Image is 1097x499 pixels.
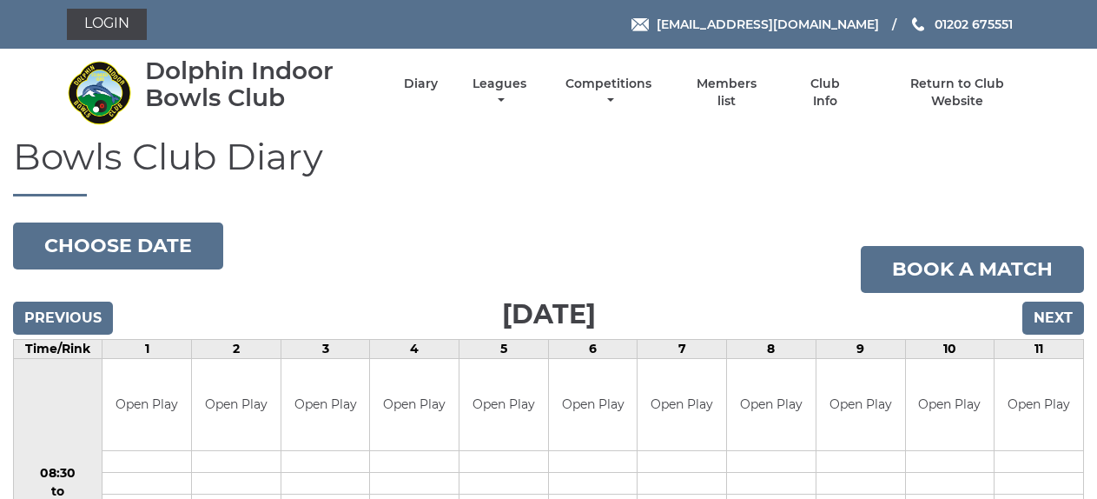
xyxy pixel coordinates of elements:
[14,340,102,359] td: Time/Rink
[906,359,995,450] td: Open Play
[13,302,113,335] input: Previous
[797,76,854,110] a: Club Info
[459,340,549,359] td: 5
[281,359,370,450] td: Open Play
[883,76,1030,110] a: Return to Club Website
[370,359,459,450] td: Open Play
[468,76,531,110] a: Leagues
[995,359,1083,450] td: Open Play
[548,340,638,359] td: 6
[145,57,373,111] div: Dolphin Indoor Bowls Club
[562,76,657,110] a: Competitions
[404,76,438,92] a: Diary
[995,340,1084,359] td: 11
[459,359,548,450] td: Open Play
[192,340,281,359] td: 2
[686,76,766,110] a: Members list
[370,340,459,359] td: 4
[13,136,1084,196] h1: Bowls Club Diary
[935,17,1013,32] span: 01202 675551
[1022,302,1084,335] input: Next
[638,359,726,450] td: Open Play
[816,359,905,450] td: Open Play
[909,15,1013,34] a: Phone us 01202 675551
[816,340,905,359] td: 9
[631,15,879,34] a: Email [EMAIL_ADDRESS][DOMAIN_NAME]
[281,340,370,359] td: 3
[549,359,638,450] td: Open Play
[727,359,816,450] td: Open Play
[102,340,192,359] td: 1
[657,17,879,32] span: [EMAIL_ADDRESS][DOMAIN_NAME]
[67,60,132,125] img: Dolphin Indoor Bowls Club
[192,359,281,450] td: Open Play
[905,340,995,359] td: 10
[912,17,924,31] img: Phone us
[727,340,816,359] td: 8
[861,246,1084,293] a: Book a match
[638,340,727,359] td: 7
[13,223,223,269] button: Choose date
[67,9,147,40] a: Login
[102,359,191,450] td: Open Play
[631,18,649,31] img: Email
